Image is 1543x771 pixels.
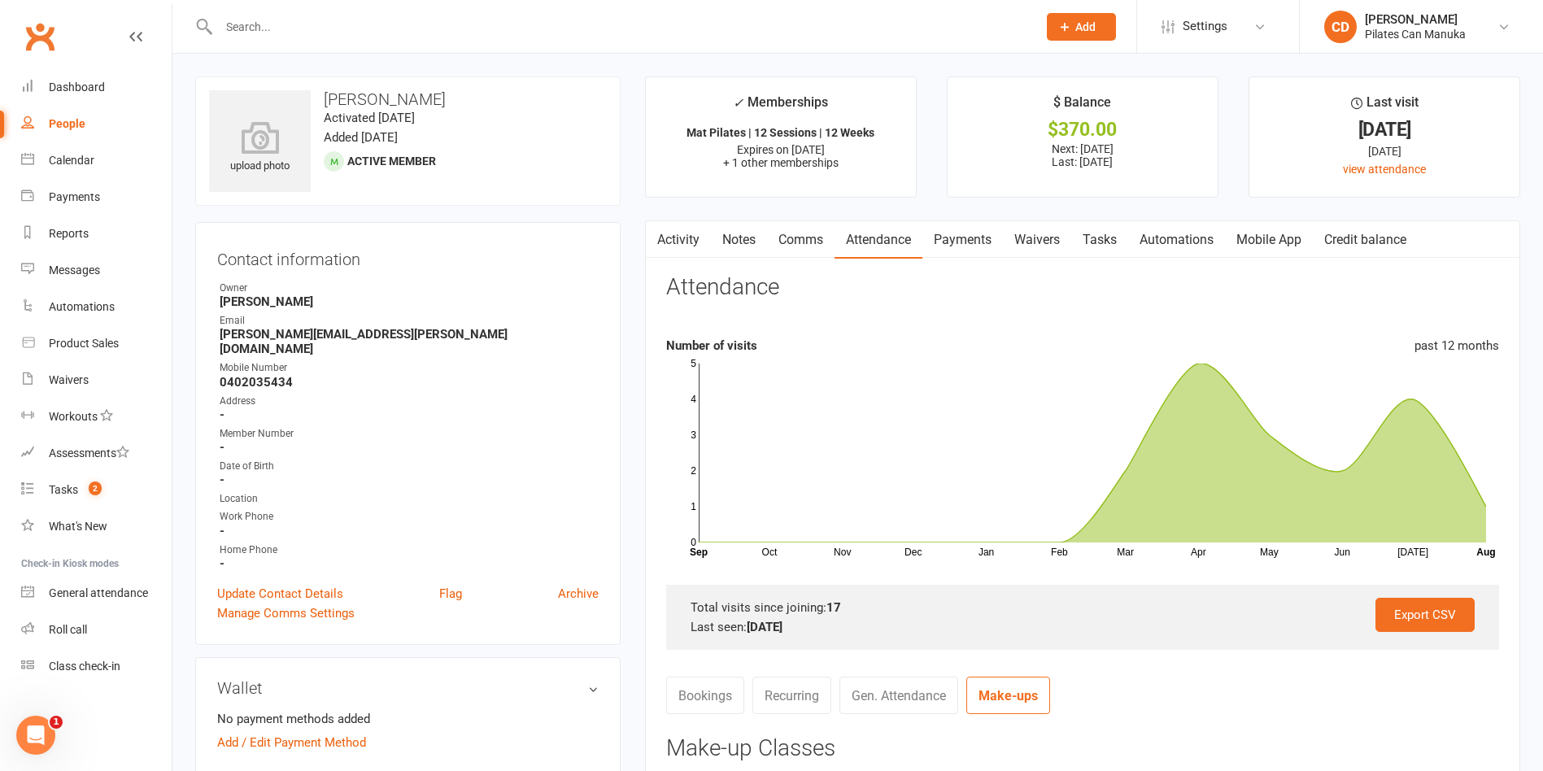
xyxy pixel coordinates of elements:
[217,584,343,603] a: Update Contact Details
[49,623,87,636] div: Roll call
[922,221,1003,259] a: Payments
[1128,221,1225,259] a: Automations
[21,179,172,216] a: Payments
[21,435,172,472] a: Assessments
[217,244,599,268] h3: Contact information
[1313,221,1418,259] a: Credit balance
[220,360,599,376] div: Mobile Number
[558,584,599,603] a: Archive
[220,281,599,296] div: Owner
[1414,336,1499,355] div: past 12 months
[21,362,172,399] a: Waivers
[767,221,835,259] a: Comms
[826,600,841,615] strong: 17
[21,289,172,325] a: Automations
[220,524,599,538] strong: -
[723,156,839,169] span: + 1 other memberships
[733,95,743,111] i: ✓
[21,472,172,508] a: Tasks 2
[835,221,922,259] a: Attendance
[49,300,115,313] div: Automations
[1365,27,1466,41] div: Pilates Can Manuka
[220,491,599,507] div: Location
[220,294,599,309] strong: [PERSON_NAME]
[752,677,831,714] a: Recurring
[21,106,172,142] a: People
[966,677,1050,714] a: Make-ups
[21,69,172,106] a: Dashboard
[1264,121,1505,138] div: [DATE]
[1351,92,1419,121] div: Last visit
[217,709,599,729] li: No payment methods added
[21,142,172,179] a: Calendar
[21,508,172,545] a: What's New
[220,473,599,487] strong: -
[1365,12,1466,27] div: [PERSON_NAME]
[962,121,1203,138] div: $370.00
[1375,598,1475,632] a: Export CSV
[1264,142,1505,160] div: [DATE]
[1324,11,1357,43] div: CD
[21,575,172,612] a: General attendance kiosk mode
[49,410,98,423] div: Workouts
[666,736,1499,761] h3: Make-up Classes
[49,373,89,386] div: Waivers
[220,327,599,356] strong: [PERSON_NAME][EMAIL_ADDRESS][PERSON_NAME][DOMAIN_NAME]
[214,15,1026,38] input: Search...
[691,617,1475,637] div: Last seen:
[209,90,607,108] h3: [PERSON_NAME]
[220,440,599,455] strong: -
[21,399,172,435] a: Workouts
[646,221,711,259] a: Activity
[1047,13,1116,41] button: Add
[324,130,398,145] time: Added [DATE]
[21,252,172,289] a: Messages
[747,620,782,634] strong: [DATE]
[962,142,1203,168] p: Next: [DATE] Last: [DATE]
[733,92,828,122] div: Memberships
[711,221,767,259] a: Notes
[839,677,958,714] a: Gen. Attendance
[1053,92,1111,121] div: $ Balance
[737,143,825,156] span: Expires on [DATE]
[49,117,85,130] div: People
[217,733,366,752] a: Add / Edit Payment Method
[49,660,120,673] div: Class check-in
[220,407,599,422] strong: -
[220,542,599,558] div: Home Phone
[20,16,60,57] a: Clubworx
[687,126,874,139] strong: Mat Pilates | 12 Sessions | 12 Weeks
[1071,221,1128,259] a: Tasks
[21,648,172,685] a: Class kiosk mode
[49,81,105,94] div: Dashboard
[49,190,100,203] div: Payments
[220,375,599,390] strong: 0402035434
[691,598,1475,617] div: Total visits since joining:
[49,264,100,277] div: Messages
[220,509,599,525] div: Work Phone
[220,426,599,442] div: Member Number
[21,325,172,362] a: Product Sales
[50,716,63,729] span: 1
[666,275,779,300] h3: Attendance
[89,481,102,495] span: 2
[49,520,107,533] div: What's New
[217,679,599,697] h3: Wallet
[347,155,436,168] span: Active member
[1343,163,1426,176] a: view attendance
[49,586,148,599] div: General attendance
[666,338,757,353] strong: Number of visits
[21,612,172,648] a: Roll call
[1225,221,1313,259] a: Mobile App
[1183,8,1227,45] span: Settings
[49,483,78,496] div: Tasks
[220,394,599,409] div: Address
[666,677,744,714] a: Bookings
[209,121,311,175] div: upload photo
[16,716,55,755] iframe: Intercom live chat
[49,154,94,167] div: Calendar
[1003,221,1071,259] a: Waivers
[220,556,599,571] strong: -
[220,459,599,474] div: Date of Birth
[1075,20,1096,33] span: Add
